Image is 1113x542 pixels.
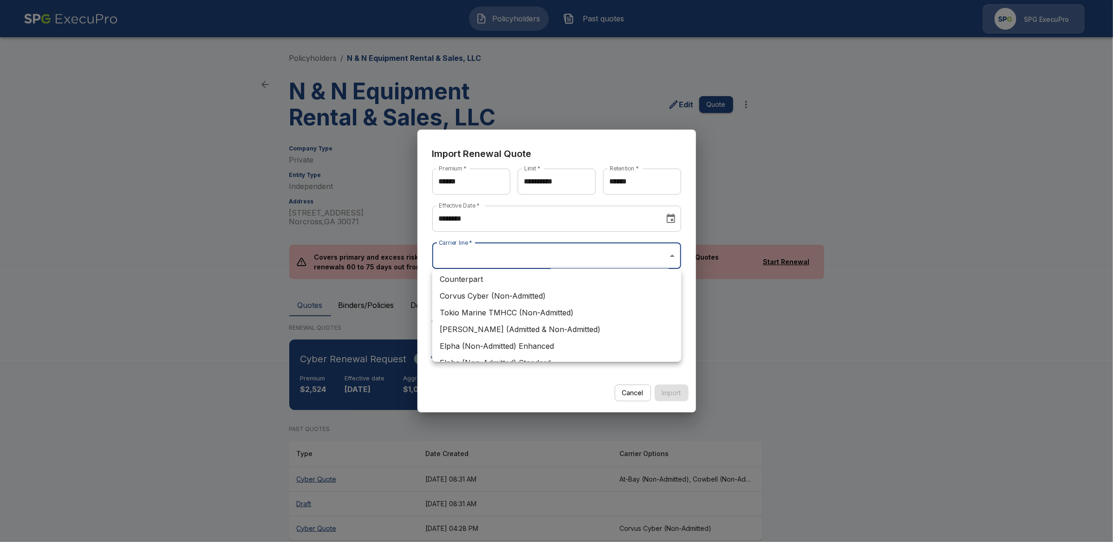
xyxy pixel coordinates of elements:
[432,304,681,321] li: Tokio Marine TMHCC (Non-Admitted)
[432,271,681,287] li: Counterpart
[432,338,681,354] li: Elpha (Non-Admitted) Enhanced
[432,287,681,304] li: Corvus Cyber (Non-Admitted)
[432,321,681,338] li: [PERSON_NAME] (Admitted & Non-Admitted)
[432,354,681,371] li: Elpha (Non-Admitted) Standard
